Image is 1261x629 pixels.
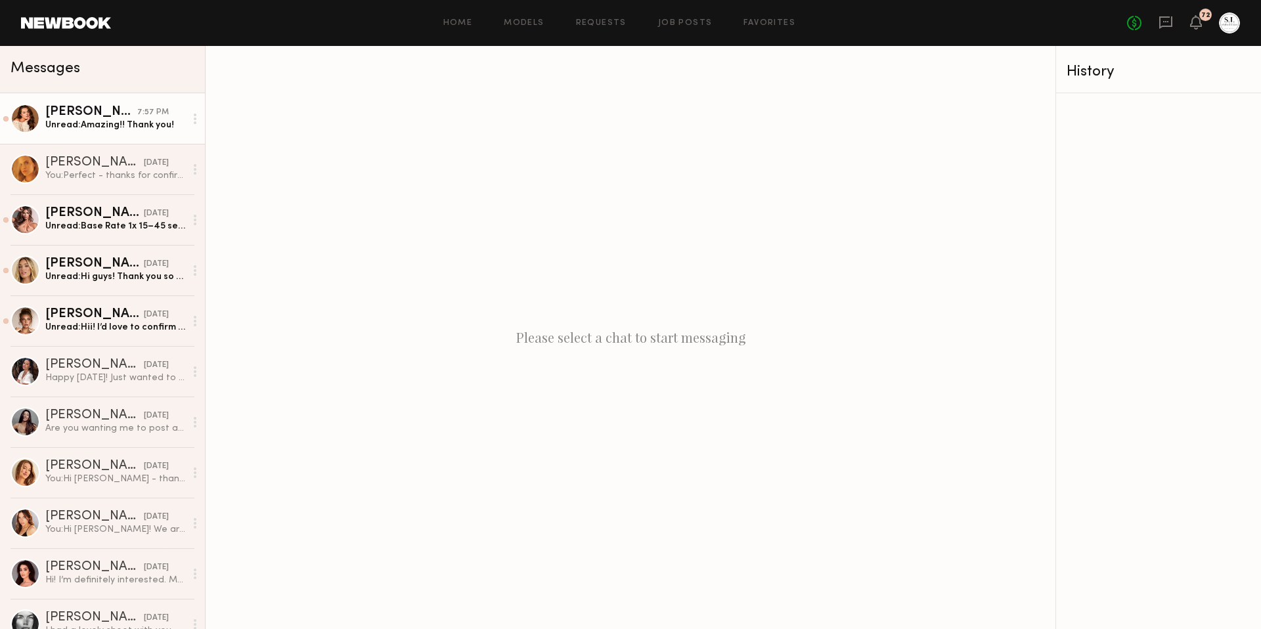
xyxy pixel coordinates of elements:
div: History [1067,64,1250,79]
a: Favorites [743,19,795,28]
div: [PERSON_NAME] [45,510,144,523]
div: [DATE] [144,258,169,271]
div: Unread: Base Rate 1x 15–45 sec video → $200 Starter Bundle – 3 videos → $550 (save $50) Growth Bu... [45,220,185,232]
div: [PERSON_NAME] [45,409,144,422]
div: [PERSON_NAME] [45,156,144,169]
div: Hi! I’m definitely interested. My rate for a UGC video is typically $250-400. If you require post... [45,574,185,586]
div: [DATE] [144,157,169,169]
div: [PERSON_NAME] [45,207,144,220]
div: You: Hi [PERSON_NAME]! We are a fashion jewelry brand based out of [GEOGRAPHIC_DATA][US_STATE], l... [45,523,185,536]
div: [DATE] [144,410,169,422]
div: [PERSON_NAME] [45,257,144,271]
div: Please select a chat to start messaging [206,46,1055,629]
div: [DATE] [144,359,169,372]
div: [PERSON_NAME] [45,358,144,372]
div: [PERSON_NAME] [45,460,144,473]
div: 7:57 PM [137,106,169,119]
div: Unread: Hi guys! Thank you so much for reaching out and for the shoot option! For UGC I typically... [45,271,185,283]
a: Home [443,19,473,28]
div: You: Hi [PERSON_NAME] - thanks so much! We have a budget to work within, but thank you for the qu... [45,473,185,485]
div: [DATE] [144,309,169,321]
a: Requests [576,19,627,28]
div: 72 [1201,12,1210,19]
a: Models [504,19,544,28]
div: Happy [DATE]! Just wanted to follow up, let me know if anything is too far out of reach and I’m h... [45,372,185,384]
div: [PERSON_NAME] [45,308,144,321]
span: Messages [11,61,80,76]
div: [PERSON_NAME] [45,106,137,119]
div: [DATE] [144,511,169,523]
div: Unread: Hii! I’d love to confirm for this shoot, but I’m going to be out of town for another job ... [45,321,185,334]
div: [DATE] [144,207,169,220]
div: [DATE] [144,612,169,624]
a: Job Posts [658,19,713,28]
div: Unread: Amazing!! Thank you! [45,119,185,131]
div: [DATE] [144,460,169,473]
div: [PERSON_NAME] [45,611,144,624]
div: You: Perfect - thanks for confirming! [45,169,185,182]
div: Are you wanting me to post as well? [45,422,185,435]
div: [DATE] [144,561,169,574]
div: [PERSON_NAME] [45,561,144,574]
